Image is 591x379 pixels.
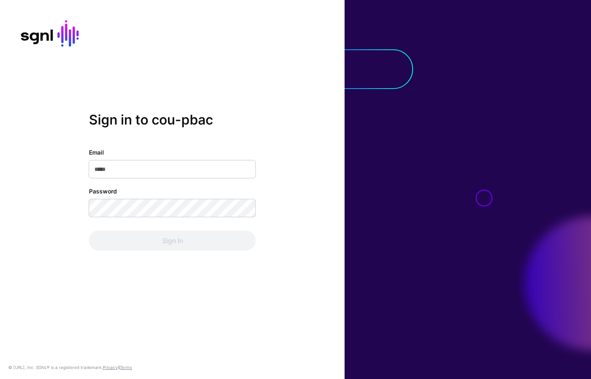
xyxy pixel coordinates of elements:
[8,364,132,371] div: © [URL], Inc. SGNL® is a registered trademark. &
[89,112,256,127] h2: Sign in to cou-pbac
[103,365,118,370] a: Privacy
[89,187,117,196] label: Password
[89,148,104,157] label: Email
[120,365,132,370] a: Terms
